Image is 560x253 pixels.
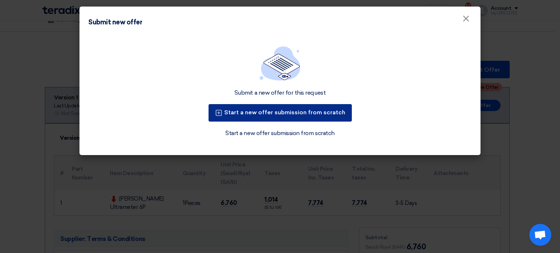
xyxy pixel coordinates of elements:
font: Start a new offer submission from scratch [225,130,334,137]
div: Open chat [529,224,551,246]
button: Start a new offer submission from scratch [209,104,352,122]
font: Submit new offer [88,18,142,26]
font: Start a new offer submission from scratch [224,109,345,116]
button: Close [456,12,475,26]
font: Submit a new offer for this request [234,89,326,96]
img: empty_state_list.svg [260,46,300,80]
font: × [462,13,470,28]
